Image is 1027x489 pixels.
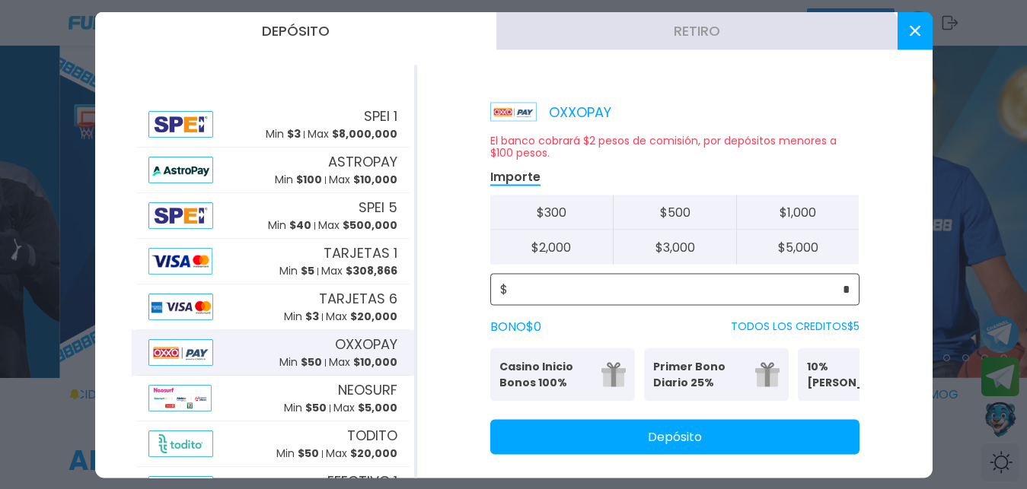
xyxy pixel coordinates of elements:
p: Max [318,218,397,233]
span: $ 3 [305,309,319,324]
button: Primer Bono Diario 25% [644,348,789,401]
span: $ 8,000,000 [332,126,397,141]
button: Casino Inicio Bonos 100% [490,348,635,401]
p: El banco cobrará $2 pesos de comisión, por depósitos menores a $100 pesos. [490,134,860,158]
span: TARJETAS 6 [319,288,397,309]
span: OXXOPAY [335,334,397,354]
span: $ 3 [287,126,301,141]
span: SPEI 1 [364,106,397,126]
button: AlipaySPEI 5Min $40Max $500,000 [132,192,414,238]
button: 10% [PERSON_NAME] [798,348,942,401]
p: OXXOPAY [490,101,611,122]
p: Min [279,354,322,370]
p: Min [284,309,319,325]
p: Casino Inicio Bonos 100% [499,358,592,390]
span: ASTROPAY [328,151,397,172]
p: Min [276,446,319,462]
img: Alipay [148,293,214,319]
span: SPEI 5 [359,197,397,218]
p: Primer Bono Diario 25% [653,358,746,390]
span: $ 50 [305,400,327,415]
span: $ 100 [296,172,322,187]
button: Depósito [490,419,860,454]
p: Min [279,263,314,279]
p: Max [326,309,397,325]
button: $5,000 [736,230,860,264]
span: $ 10,000 [353,354,397,370]
button: AlipayNEOSURFMin $50Max $5,000 [132,375,414,421]
button: AlipayASTROPAYMin $100Max $10,000 [132,147,414,192]
span: $ [500,280,508,298]
img: Alipay [148,430,214,456]
img: Alipay [148,156,214,183]
span: NEOSURF [338,379,397,400]
button: Retiro [496,11,898,49]
p: Max [308,126,397,142]
span: $ 308,866 [346,263,397,278]
p: Min [275,172,322,188]
button: $300 [490,195,614,230]
img: Alipay [148,110,214,137]
p: Min [284,400,327,416]
span: $ 500,000 [343,218,397,233]
button: AlipayTARJETAS 1Min $5Max $308,866 [132,238,414,284]
img: Alipay [148,384,212,411]
img: Alipay [148,202,214,228]
p: 10% [PERSON_NAME] [807,358,900,390]
button: AlipayTODITOMin $50Max $20,000 [132,421,414,466]
button: Depósito [95,11,496,49]
p: Min [268,218,311,233]
img: Alipay [148,247,212,274]
button: AlipayTARJETAS 6Min $3Max $20,000 [132,284,414,329]
label: BONO $ 0 [490,317,541,335]
img: Platform Logo [490,102,537,121]
span: $ 5,000 [358,400,397,415]
button: AlipaySPEI 1Min $3Max $8,000,000 [132,101,414,147]
span: TARJETAS 1 [324,243,397,263]
p: Max [333,400,397,416]
span: $ 20,000 [350,446,397,461]
p: Max [321,263,397,279]
span: $ 50 [298,446,319,461]
button: $3,000 [613,230,736,264]
p: Max [329,172,397,188]
span: $ 20,000 [350,309,397,324]
button: $2,000 [490,230,614,264]
p: Min [266,126,301,142]
img: gift [755,362,780,386]
span: $ 50 [301,354,322,370]
img: gift [601,362,626,386]
button: AlipayOXXOPAYMin $50Max $10,000 [132,329,414,375]
p: TODOS LOS CREDITOS $ 5 [731,319,860,335]
img: Alipay [148,338,214,365]
button: $500 [613,195,736,230]
span: $ 10,000 [353,172,397,187]
p: Max [326,446,397,462]
span: TODITO [347,425,397,446]
button: $1,000 [736,195,860,230]
p: Max [329,354,397,370]
span: $ 40 [289,218,311,233]
span: $ 5 [301,263,314,278]
p: Importe [490,168,541,186]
